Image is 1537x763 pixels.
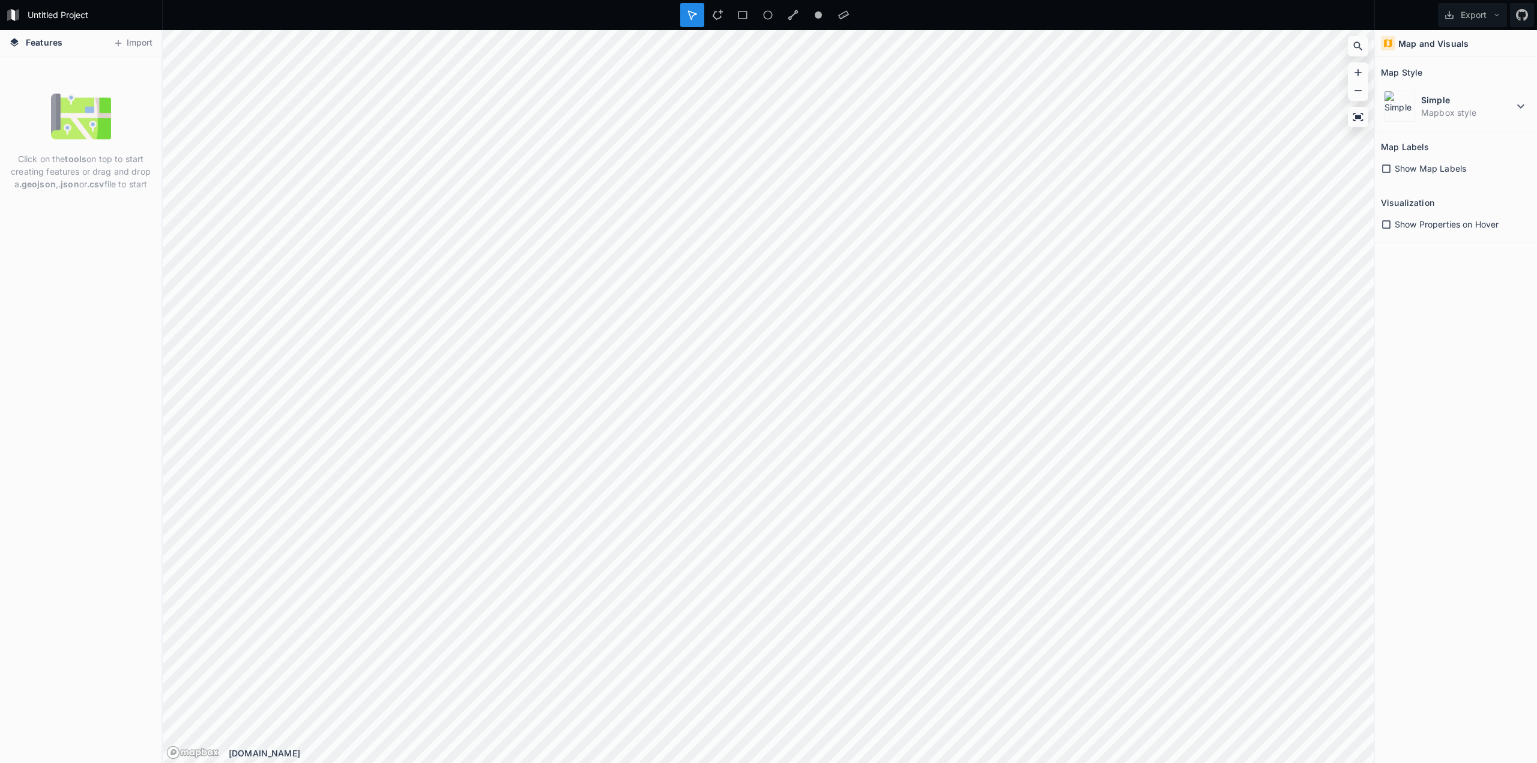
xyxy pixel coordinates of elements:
span: Show Properties on Hover [1395,218,1499,231]
img: Simple [1384,91,1415,122]
button: Export [1438,3,1507,27]
strong: .geojson [19,179,56,189]
dd: Mapbox style [1421,106,1514,119]
h2: Visualization [1381,193,1434,212]
img: empty [51,86,111,146]
a: Mapbox logo [166,746,219,759]
h2: Map Labels [1381,137,1429,156]
h2: Map Style [1381,63,1422,82]
div: [DOMAIN_NAME] [229,747,1374,759]
span: Features [26,36,62,49]
span: Show Map Labels [1395,162,1466,175]
h4: Map and Visuals [1398,37,1469,50]
strong: tools [65,154,86,164]
button: Import [107,34,159,53]
strong: .json [58,179,79,189]
p: Click on the on top to start creating features or drag and drop a , or file to start [9,152,152,190]
strong: .csv [87,179,104,189]
dt: Simple [1421,94,1514,106]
